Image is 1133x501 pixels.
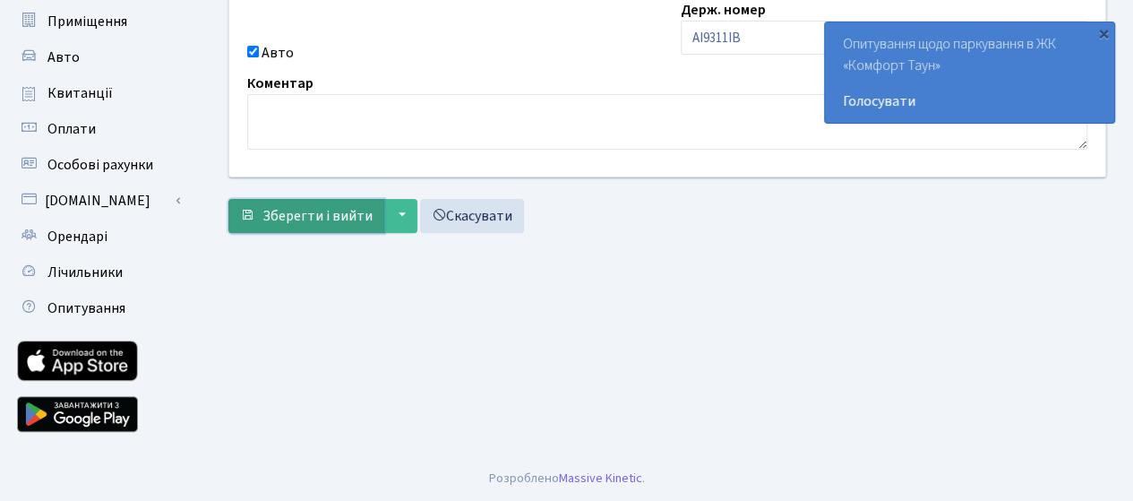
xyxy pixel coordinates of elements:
[420,199,524,233] a: Скасувати
[9,111,188,147] a: Оплати
[228,199,384,233] button: Зберегти і вийти
[489,469,645,488] div: Розроблено .
[47,83,113,103] span: Квитанції
[47,227,107,246] span: Орендарі
[47,263,123,282] span: Лічильники
[9,290,188,326] a: Опитування
[9,183,188,219] a: [DOMAIN_NAME]
[262,206,373,226] span: Зберегти і вийти
[47,48,80,67] span: Авто
[9,39,188,75] a: Авто
[9,75,188,111] a: Квитанції
[9,4,188,39] a: Приміщення
[559,469,642,488] a: Massive Kinetic
[843,91,1096,112] a: Голосувати
[247,73,313,94] label: Коментар
[47,298,125,318] span: Опитування
[825,22,1114,123] div: Опитування щодо паркування в ЖК «Комфорт Таун»
[1094,24,1112,42] div: ×
[47,12,127,31] span: Приміщення
[9,255,188,290] a: Лічильники
[47,155,153,175] span: Особові рахунки
[681,21,1087,55] input: AA0001AA
[9,219,188,255] a: Орендарі
[9,147,188,183] a: Особові рахунки
[262,42,294,64] label: Авто
[47,119,96,139] span: Оплати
